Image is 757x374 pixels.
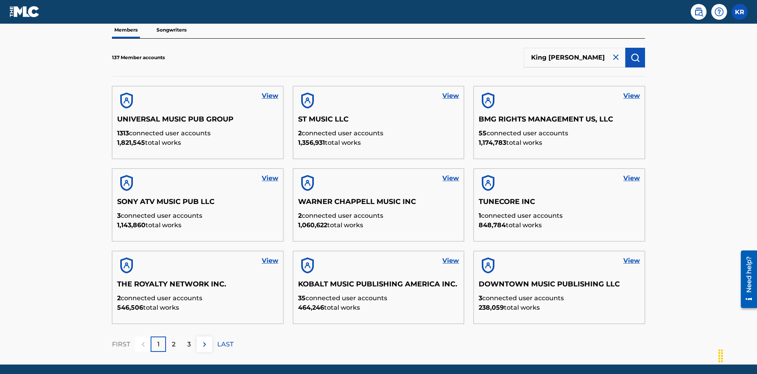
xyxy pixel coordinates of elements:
img: Search Works [630,53,640,62]
img: account [298,91,317,110]
p: connected user accounts [298,129,459,138]
a: View [262,174,278,183]
p: 2 [172,340,175,349]
p: 1 [157,340,160,349]
span: 2 [298,212,302,219]
a: View [442,174,459,183]
img: account [479,256,498,275]
span: 35 [298,294,306,302]
span: 2 [298,129,302,137]
a: View [262,91,278,101]
img: right [200,340,209,349]
p: connected user accounts [117,211,278,221]
span: 546,506 [117,304,143,311]
span: 238,059 [479,304,504,311]
img: search [694,7,703,17]
p: 3 [187,340,191,349]
p: total works [479,303,640,312]
input: Search Members [524,48,625,67]
a: Public Search [691,4,707,20]
span: 1,356,931 [298,139,325,146]
span: 464,246 [298,304,324,311]
p: total works [479,138,640,148]
h5: THE ROYALTY NETWORK INC. [117,280,278,294]
div: User Menu [732,4,748,20]
span: 3 [479,294,482,302]
p: connected user accounts [298,211,459,221]
img: MLC Logo [9,6,40,17]
p: LAST [217,340,233,349]
span: 55 [479,129,487,137]
iframe: Resource Center [735,247,757,312]
a: View [262,256,278,266]
span: 3 [117,212,121,219]
p: total works [479,221,640,230]
p: total works [117,303,278,312]
iframe: Chat Widget [718,336,757,374]
p: total works [117,221,278,230]
div: Drag [714,344,727,368]
span: 1,060,622 [298,221,327,229]
img: account [298,174,317,193]
a: View [623,174,640,183]
h5: KOBALT MUSIC PUBLISHING AMERICA INC. [298,280,459,294]
h5: UNIVERSAL MUSIC PUB GROUP [117,115,278,129]
a: View [623,91,640,101]
p: connected user accounts [479,211,640,221]
p: connected user accounts [298,294,459,303]
img: help [714,7,724,17]
h5: BMG RIGHTS MANAGEMENT US, LLC [479,115,640,129]
span: 1313 [117,129,129,137]
span: 1 [479,212,481,219]
p: Members [112,22,140,38]
img: close [611,52,621,62]
p: connected user accounts [117,129,278,138]
img: account [117,174,136,193]
p: total works [298,221,459,230]
img: account [479,174,498,193]
h5: DOWNTOWN MUSIC PUBLISHING LLC [479,280,640,294]
h5: ST MUSIC LLC [298,115,459,129]
p: total works [298,303,459,312]
img: account [117,256,136,275]
div: Help [711,4,727,20]
span: 2 [117,294,121,302]
a: View [442,91,459,101]
img: account [479,91,498,110]
h5: WARNER CHAPPELL MUSIC INC [298,197,459,211]
span: 1,174,783 [479,139,506,146]
p: total works [117,138,278,148]
p: 137 Member accounts [112,54,165,61]
p: total works [298,138,459,148]
p: connected user accounts [479,294,640,303]
img: account [117,91,136,110]
h5: TUNECORE INC [479,197,640,211]
p: connected user accounts [117,294,278,303]
a: View [442,256,459,266]
a: View [623,256,640,266]
img: account [298,256,317,275]
span: 1,821,545 [117,139,145,146]
span: 1,143,860 [117,221,145,229]
span: 848,784 [479,221,506,229]
h5: SONY ATV MUSIC PUB LLC [117,197,278,211]
p: Songwriters [154,22,189,38]
p: FIRST [112,340,130,349]
p: connected user accounts [479,129,640,138]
